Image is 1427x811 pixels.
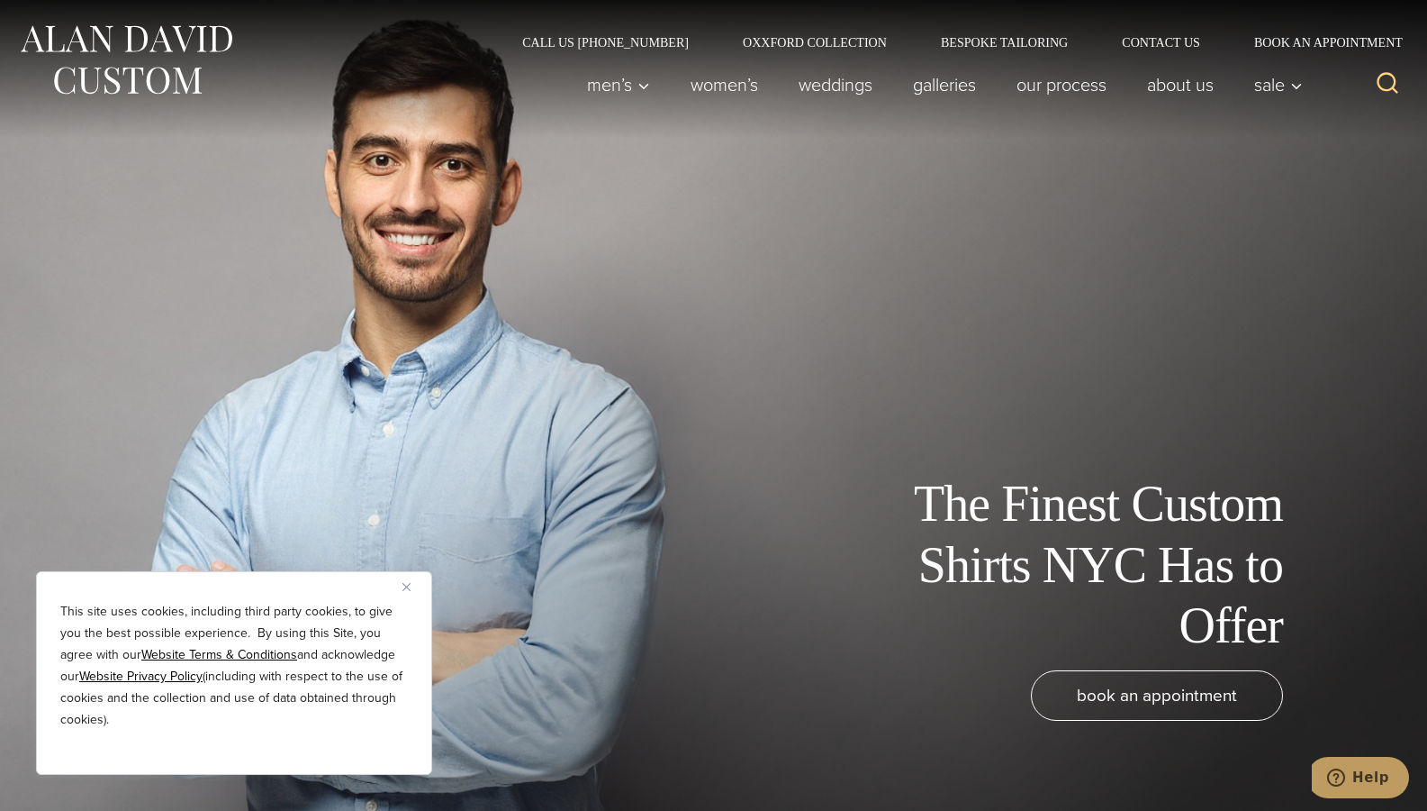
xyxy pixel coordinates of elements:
[1127,67,1234,103] a: About Us
[997,67,1127,103] a: Our Process
[79,667,203,686] a: Website Privacy Policy
[1077,682,1237,708] span: book an appointment
[1312,757,1409,802] iframe: Opens a widget where you can chat to one of our agents
[567,67,671,103] button: Men’s sub menu toggle
[893,67,997,103] a: Galleries
[779,67,893,103] a: weddings
[141,645,297,664] a: Website Terms & Conditions
[1095,36,1227,49] a: Contact Us
[60,601,408,731] p: This site uses cookies, including third party cookies, to give you the best possible experience. ...
[567,67,1313,103] nav: Primary Navigation
[671,67,779,103] a: Women’s
[402,576,424,597] button: Close
[402,583,411,591] img: Close
[914,36,1095,49] a: Bespoke Tailoring
[716,36,914,49] a: Oxxford Collection
[1031,670,1283,721] a: book an appointment
[1227,36,1409,49] a: Book an Appointment
[495,36,1409,49] nav: Secondary Navigation
[18,20,234,100] img: Alan David Custom
[1366,63,1409,106] button: View Search Form
[878,474,1283,656] h1: The Finest Custom Shirts NYC Has to Offer
[495,36,716,49] a: Call Us [PHONE_NUMBER]
[1234,67,1313,103] button: Sale sub menu toggle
